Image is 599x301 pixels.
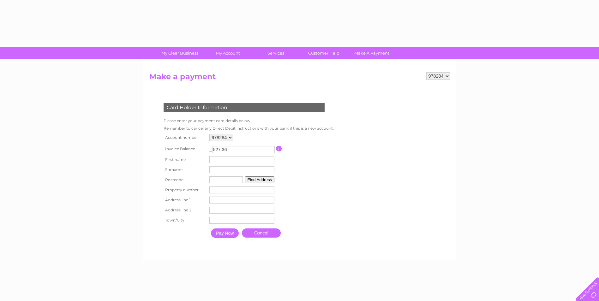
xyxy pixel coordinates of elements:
a: Services [250,47,302,59]
a: Customer Help [298,47,350,59]
td: £ [209,145,212,152]
th: Invoice Balance [162,143,208,155]
th: Address line 2 [162,205,208,215]
input: Pay Now [211,228,239,238]
td: Please enter your payment card details below. [162,117,335,125]
th: Town/City [162,215,208,225]
a: Cancel [242,228,281,238]
td: Remember to cancel any Direct Debit instructions with your bank if this is a new account. [162,125,335,132]
th: Account number [162,132,208,143]
th: Postcode [162,175,208,185]
a: My Clear Business [154,47,206,59]
th: Property number [162,185,208,195]
th: First name [162,155,208,165]
th: Surname [162,165,208,175]
a: My Account [202,47,254,59]
button: Find Address [245,176,275,183]
th: Address line 1 [162,195,208,205]
input: Information [276,146,282,151]
a: Make A Payment [346,47,398,59]
h2: Make a payment [149,72,450,84]
div: Card Holder Information [164,103,325,112]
